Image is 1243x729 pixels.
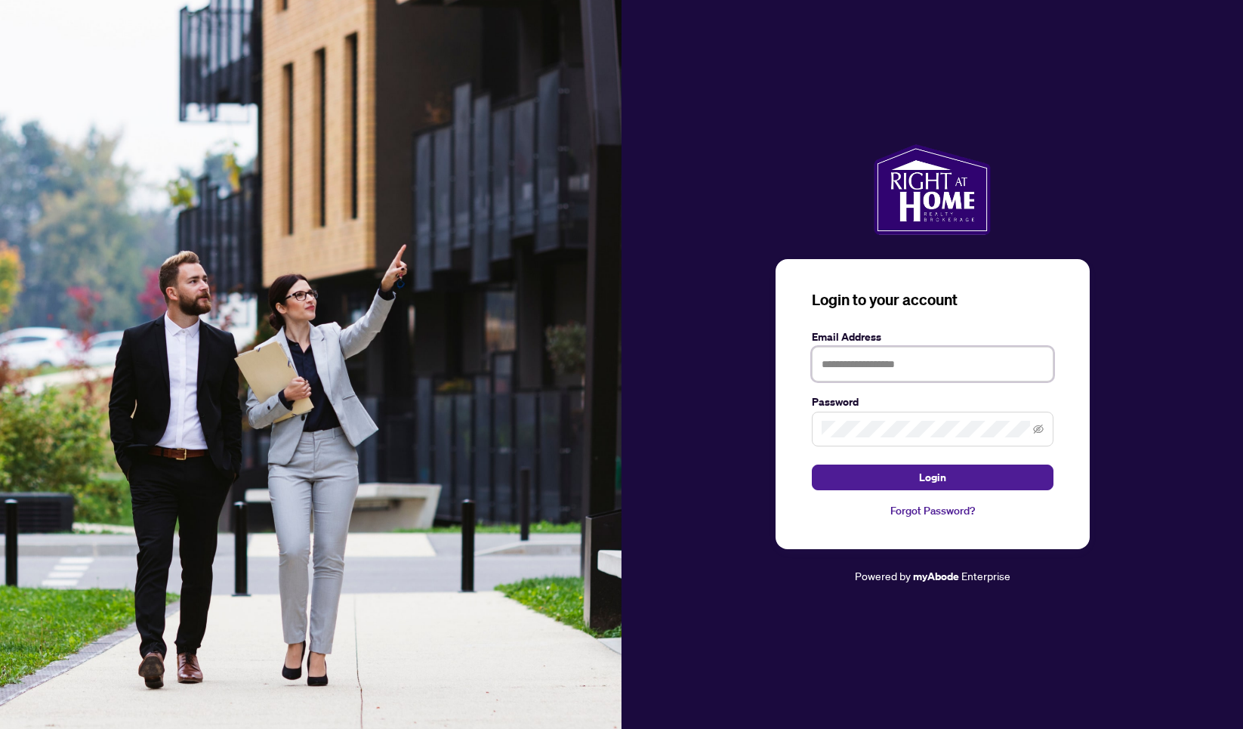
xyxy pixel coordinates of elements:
label: Email Address [812,329,1053,345]
a: myAbode [913,568,959,585]
a: Forgot Password? [812,502,1053,519]
span: Powered by [855,569,911,582]
span: Enterprise [961,569,1010,582]
span: Login [919,465,946,490]
label: Password [812,394,1053,410]
button: Login [812,465,1053,490]
h3: Login to your account [812,289,1053,310]
span: eye-invisible [1033,424,1044,434]
img: ma-logo [874,144,991,235]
